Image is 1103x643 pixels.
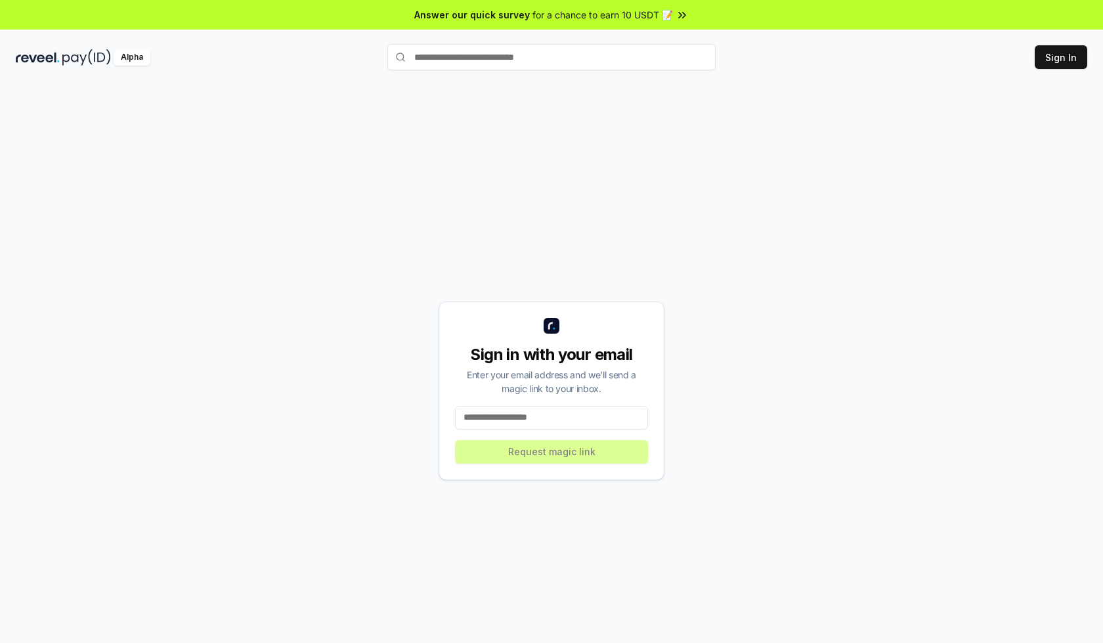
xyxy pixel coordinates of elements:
[544,318,559,334] img: logo_small
[455,368,648,395] div: Enter your email address and we’ll send a magic link to your inbox.
[1035,45,1087,69] button: Sign In
[16,49,60,66] img: reveel_dark
[114,49,150,66] div: Alpha
[455,344,648,365] div: Sign in with your email
[62,49,111,66] img: pay_id
[414,8,530,22] span: Answer our quick survey
[532,8,673,22] span: for a chance to earn 10 USDT 📝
